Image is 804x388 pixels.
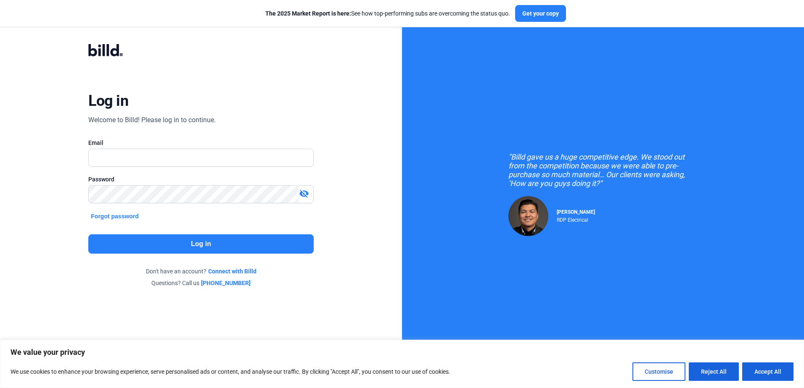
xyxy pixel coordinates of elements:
p: We use cookies to enhance your browsing experience, serve personalised ads or content, and analys... [11,367,450,377]
span: The 2025 Market Report is here: [265,10,351,17]
div: Questions? Call us [88,279,313,287]
button: Forgot password [88,212,141,221]
img: Raul Pacheco [508,196,548,236]
button: Reject All [689,362,739,381]
div: Don't have an account? [88,267,313,275]
p: We value your privacy [11,347,793,357]
div: Email [88,139,313,147]
div: "Billd gave us a huge competitive edge. We stood out from the competition because we were able to... [508,152,698,188]
div: Welcome to Billd! Please log in to continue. [88,115,216,125]
button: Get your copy [515,5,566,22]
a: [PHONE_NUMBER] [201,279,251,287]
button: Accept All [742,362,793,381]
div: Password [88,175,313,184]
button: Log in [88,234,313,254]
div: Log in [88,92,128,110]
mat-icon: visibility_off [299,189,309,199]
a: Connect with Billd [208,267,257,275]
button: Customise [632,362,685,381]
div: RDP Electrical [557,215,595,223]
div: See how top-performing subs are overcoming the status quo. [265,9,510,18]
span: [PERSON_NAME] [557,209,595,215]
